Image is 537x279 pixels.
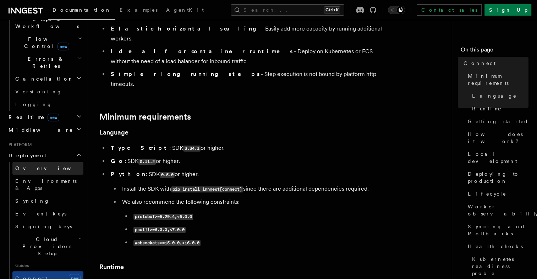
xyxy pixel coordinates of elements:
li: : SDK or higher. [109,143,383,153]
span: Signing keys [15,224,72,229]
button: Deployment [6,149,83,162]
a: Syncing and Rollbacks [465,220,528,240]
code: 0.5.0 [160,172,175,178]
span: Examples [120,7,158,13]
a: Environments & Apps [12,175,83,195]
h4: On this page [461,45,528,57]
code: 0.11.2 [138,159,156,165]
a: Health checks [465,240,528,253]
a: Minimum requirements [99,112,191,122]
span: Cancellation [12,75,74,82]
li: Install the SDK with since there are additional dependencies required. [120,184,383,194]
button: Toggle dark mode [388,6,405,14]
span: AgentKit [166,7,204,13]
span: Runtime [472,105,502,112]
li: : SDK or higher. [109,169,383,248]
a: Syncing [12,195,83,207]
a: Signing keys [12,220,83,233]
span: new [48,114,59,121]
span: Deploying to production [468,170,528,185]
a: Getting started [465,115,528,128]
span: Minimum requirements [468,72,528,87]
strong: Go [111,158,125,164]
button: Search...Ctrl+K [231,4,344,16]
span: Documentation [53,7,111,13]
button: Steps & Workflows [12,13,83,33]
span: Deployment [6,152,47,159]
span: Event keys [15,211,66,217]
li: - Easily add more capacity by running additional workers. [109,24,383,44]
strong: Elastic horizontal scaling [111,25,262,32]
a: Connect [461,57,528,70]
span: Versioning [15,89,62,94]
span: Syncing and Rollbacks [468,223,528,237]
span: Middleware [6,126,73,133]
span: Health checks [468,243,523,250]
span: new [57,43,69,50]
span: Syncing [15,198,50,204]
span: Guides [12,260,83,271]
span: Logging [15,102,52,107]
a: Runtime [469,102,528,115]
span: How does it work? [468,131,528,145]
button: Errors & Retries [12,53,83,72]
a: Worker observability [465,200,528,220]
a: Lifecycle [465,187,528,200]
code: psutil>=6.0.0,<7.0.0 [133,227,186,233]
li: - Deploy on Kubernetes or ECS without the need of a load balancer for inbound traffic [109,46,383,66]
strong: TypeScript [111,144,169,151]
strong: Ideal for container runtimes [111,48,294,55]
a: Deploying to production [465,168,528,187]
button: Realtimenew [6,111,83,124]
span: Errors & Retries [12,55,77,70]
code: protobuf>=5.29.4,<6.0.0 [133,214,193,220]
span: Steps & Workflows [12,16,79,30]
li: - Step execution is not bound by platform http timeouts. [109,69,383,89]
a: Language [469,89,528,102]
a: Versioning [12,85,83,98]
span: Lifecycle [468,190,506,197]
span: Realtime [6,114,59,121]
kbd: Ctrl+K [324,6,340,13]
button: Cloud Providers Setup [12,233,83,260]
a: Runtime [99,262,124,272]
li: : SDK or higher. [109,156,383,166]
code: pip install inngest[connect] [171,186,243,192]
span: Cloud Providers Setup [12,236,78,257]
a: Contact sales [417,4,482,16]
span: Environments & Apps [15,178,77,191]
button: Cancellation [12,72,83,85]
span: Flow Control [12,35,78,50]
a: Event keys [12,207,83,220]
code: websockets>=15.0.0,<16.0.0 [133,240,201,246]
a: AgentKit [162,2,208,19]
li: We also recommend the following constraints: [120,197,383,248]
a: Sign Up [484,4,531,16]
button: Middleware [6,124,83,136]
a: Local development [465,148,528,168]
a: Overview [12,162,83,175]
span: Getting started [468,118,528,125]
strong: Simpler long running steps [111,71,261,77]
a: How does it work? [465,128,528,148]
a: Language [99,127,128,137]
span: Platform [6,142,32,148]
span: Connect [464,60,495,67]
span: Overview [15,165,88,171]
a: Logging [12,98,83,111]
span: Language [472,92,517,99]
a: Documentation [48,2,115,20]
code: 3.34.1 [183,146,201,152]
button: Flow Controlnew [12,33,83,53]
strong: Python [111,171,146,177]
span: Kubernetes readiness probe [472,256,528,277]
a: Minimum requirements [465,70,528,89]
a: Examples [115,2,162,19]
span: Local development [468,151,528,165]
